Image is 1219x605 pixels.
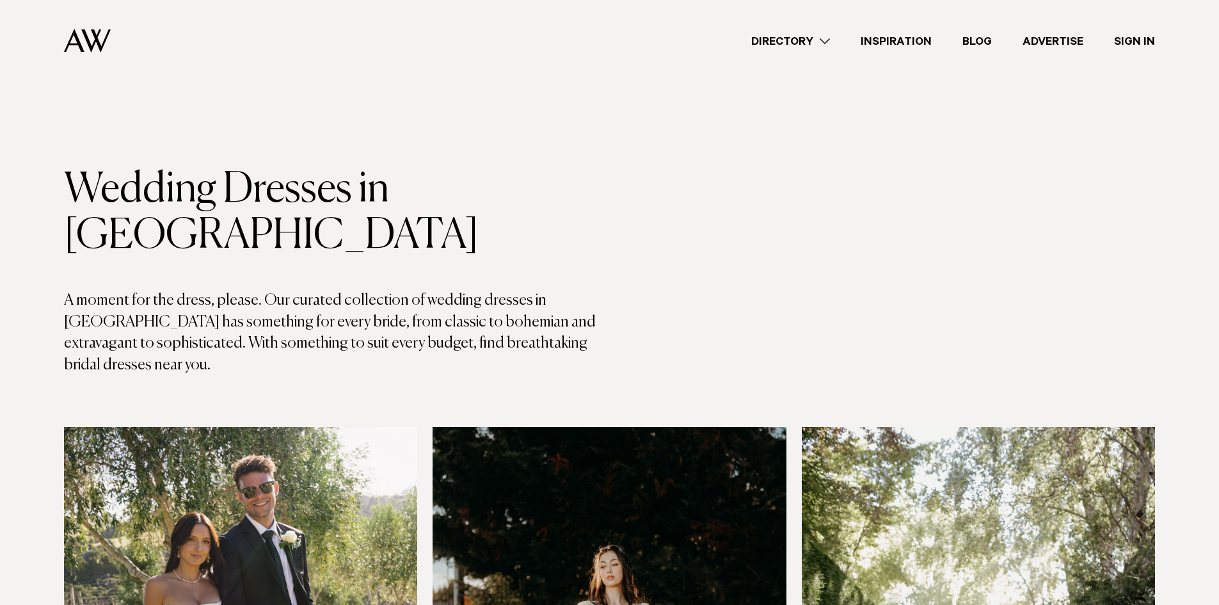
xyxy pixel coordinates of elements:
a: Blog [947,33,1007,50]
a: Directory [736,33,845,50]
p: A moment for the dress, please. Our curated collection of wedding dresses in [GEOGRAPHIC_DATA] ha... [64,290,610,376]
img: Auckland Weddings Logo [64,29,111,52]
h1: Wedding Dresses in [GEOGRAPHIC_DATA] [64,167,610,259]
a: Advertise [1007,33,1099,50]
a: Inspiration [845,33,947,50]
a: Sign In [1099,33,1170,50]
